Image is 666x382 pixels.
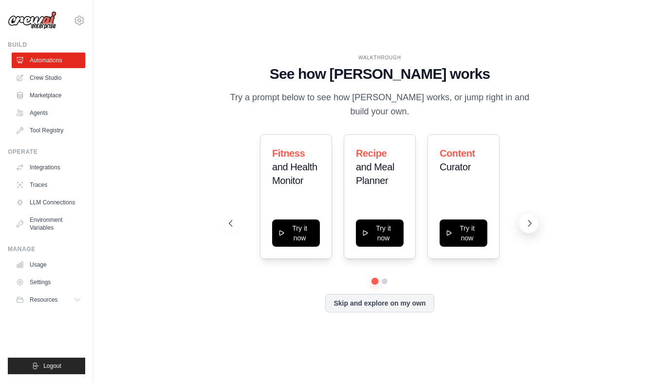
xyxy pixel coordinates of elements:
[30,296,57,304] span: Resources
[356,148,387,159] span: Recipe
[12,88,85,103] a: Marketplace
[8,358,85,374] button: Logout
[43,362,61,370] span: Logout
[440,219,487,247] button: Try it now
[440,148,475,159] span: Content
[8,41,85,49] div: Build
[8,245,85,253] div: Manage
[325,294,434,312] button: Skip and explore on my own
[272,148,305,159] span: Fitness
[12,105,85,121] a: Agents
[229,54,530,61] div: WALKTHROUGH
[12,274,85,290] a: Settings
[440,162,471,172] span: Curator
[12,257,85,273] a: Usage
[8,148,85,156] div: Operate
[8,11,56,30] img: Logo
[272,219,320,247] button: Try it now
[12,123,85,138] a: Tool Registry
[12,53,85,68] a: Automations
[12,195,85,210] a: LLM Connections
[12,177,85,193] a: Traces
[12,292,85,308] button: Resources
[12,70,85,86] a: Crew Studio
[272,162,317,186] span: and Health Monitor
[356,219,404,247] button: Try it now
[12,160,85,175] a: Integrations
[229,91,530,119] p: Try a prompt below to see how [PERSON_NAME] works, or jump right in and build your own.
[229,65,530,83] h1: See how [PERSON_NAME] works
[356,162,394,186] span: and Meal Planner
[12,212,85,236] a: Environment Variables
